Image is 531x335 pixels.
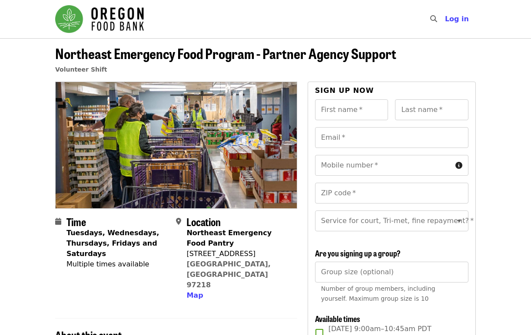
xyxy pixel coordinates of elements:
[315,183,468,204] input: ZIP code
[186,249,290,259] div: [STREET_ADDRESS]
[430,15,437,23] i: search icon
[55,66,107,73] a: Volunteer Shift
[315,313,360,324] span: Available times
[321,285,435,302] span: Number of group members, including yourself. Maximum group size is 10
[315,86,374,95] span: Sign up now
[66,214,86,229] span: Time
[315,262,468,282] input: [object Object]
[315,99,388,120] input: First name
[395,99,468,120] input: Last name
[315,127,468,148] input: Email
[315,247,401,259] span: Are you signing up a group?
[453,215,465,227] button: Open
[445,15,469,23] span: Log in
[186,260,271,289] a: [GEOGRAPHIC_DATA], [GEOGRAPHIC_DATA] 97218
[176,217,181,226] i: map-marker-alt icon
[186,214,221,229] span: Location
[66,229,159,258] strong: Tuesdays, Wednesdays, Thursdays, Fridays and Saturdays
[186,290,203,301] button: Map
[315,155,452,176] input: Mobile number
[186,229,272,247] strong: Northeast Emergency Food Pantry
[66,259,169,269] div: Multiple times available
[55,5,144,33] img: Oregon Food Bank - Home
[55,217,61,226] i: calendar icon
[442,9,449,30] input: Search
[56,82,297,208] img: Northeast Emergency Food Program - Partner Agency Support organized by Oregon Food Bank
[55,43,396,63] span: Northeast Emergency Food Program - Partner Agency Support
[186,291,203,299] span: Map
[438,10,476,28] button: Log in
[455,161,462,170] i: circle-info icon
